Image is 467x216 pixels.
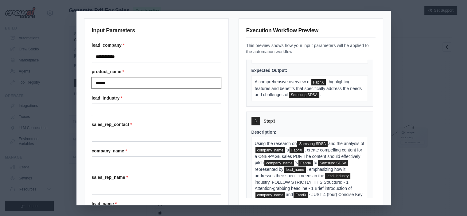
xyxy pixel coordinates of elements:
[255,79,362,97] span: , highlighting features and benefits that specifically address the needs and challenges of
[255,119,257,124] span: 3
[286,147,289,152] span: 's
[92,201,221,207] label: lead_name
[255,192,363,203] span: - JUST 4 (four) Concise Key features and benefits, tailored to
[294,192,308,198] span: product_name
[264,160,294,166] span: company_name
[246,42,376,55] p: This preview shows how your input parameters will be applied to the automation workflow:
[298,160,313,166] span: product_name
[289,92,319,98] span: lead_company
[255,79,311,84] span: A comprehensive overview of
[92,69,221,75] label: product_name
[286,192,293,197] span: and
[255,147,285,153] span: company_name
[318,160,348,166] span: lead_company
[325,173,350,179] span: lead_industry
[328,141,364,146] span: and the analysis of
[92,174,221,180] label: sales_rep_name
[255,167,283,172] span: represented by
[255,141,297,146] span: Using the research on
[255,180,352,191] span: industry. FOLLOW STRICTLY THIS Structure: - 1 Attention-grabbing headline - 1 Brief introduction of
[92,95,221,101] label: lead_industry
[314,160,317,165] span: to
[246,26,376,37] h3: Execution Workflow Preview
[290,147,304,153] span: product_name
[284,167,306,173] span: lead_name
[436,187,467,216] iframe: Chat Widget
[297,141,328,147] span: lead_company
[92,42,221,48] label: lead_company
[295,160,298,165] span: 's
[251,130,277,135] span: Description:
[92,148,221,154] label: company_name
[92,121,221,128] label: sales_rep_contact
[255,192,285,198] span: company_name
[251,68,287,73] span: Expected Output:
[255,147,362,165] span: , create compelling content for a ONE-PAGE sales PDF. The content should effectively pitch
[264,118,275,124] span: Step 3
[320,92,321,97] span: .
[311,79,326,85] span: product_name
